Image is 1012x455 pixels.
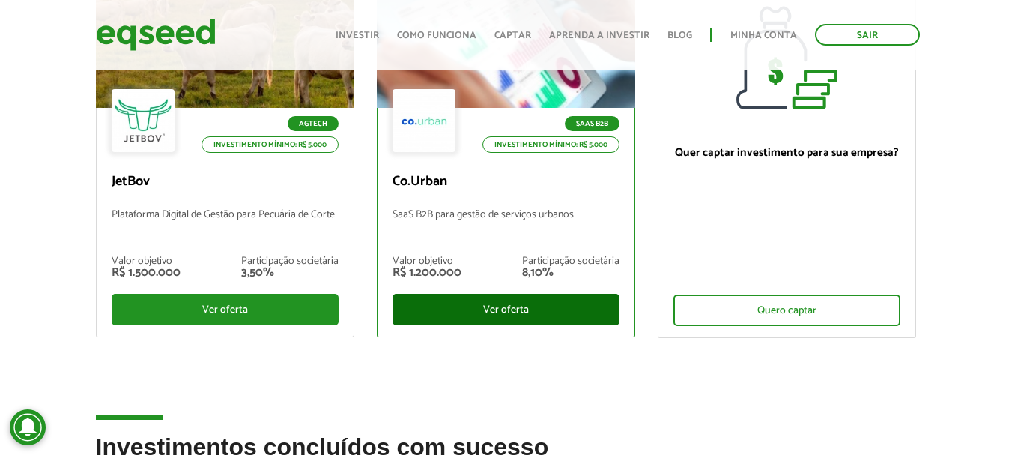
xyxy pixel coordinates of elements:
[202,136,339,153] p: Investimento mínimo: R$ 5.000
[673,295,900,326] div: Quero captar
[241,256,339,267] div: Participação societária
[112,209,339,241] p: Plataforma Digital de Gestão para Pecuária de Corte
[112,174,339,190] p: JetBov
[673,146,900,160] p: Quer captar investimento para sua empresa?
[393,209,619,241] p: SaaS B2B para gestão de serviços urbanos
[112,294,339,325] div: Ver oferta
[565,116,619,131] p: SaaS B2B
[730,31,797,40] a: Minha conta
[549,31,649,40] a: Aprenda a investir
[667,31,692,40] a: Blog
[241,267,339,279] div: 3,50%
[522,267,619,279] div: 8,10%
[393,256,461,267] div: Valor objetivo
[112,267,181,279] div: R$ 1.500.000
[336,31,379,40] a: Investir
[522,256,619,267] div: Participação societária
[815,24,920,46] a: Sair
[96,15,216,55] img: EqSeed
[112,256,181,267] div: Valor objetivo
[393,267,461,279] div: R$ 1.200.000
[393,294,619,325] div: Ver oferta
[288,116,339,131] p: Agtech
[494,31,531,40] a: Captar
[393,174,619,190] p: Co.Urban
[397,31,476,40] a: Como funciona
[482,136,619,153] p: Investimento mínimo: R$ 5.000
